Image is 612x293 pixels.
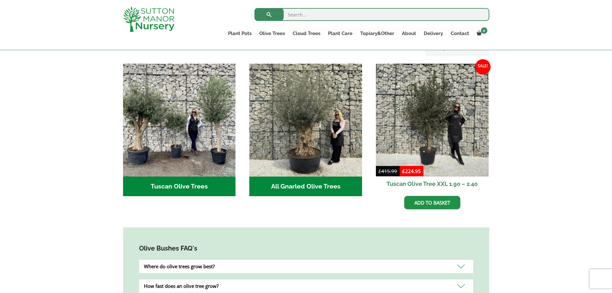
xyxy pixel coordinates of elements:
a: Visit product category Tuscan Olive Trees [123,64,236,196]
a: Visit product category All Gnarled Olive Trees [249,64,362,196]
img: logo [123,6,174,32]
a: Cloud Trees [289,29,324,38]
div: Where do olive trees grow best? [139,260,473,273]
input: Search... [254,8,489,21]
h2: Tuscan Olive Tree XXL 1.90 – 2.40 [376,177,489,191]
h2: Tuscan Olive Trees [123,177,236,197]
bdi: 224.95 [402,168,421,174]
span: £ [402,168,405,174]
span: Sale! [475,59,491,75]
bdi: 415.99 [378,168,397,174]
a: Plant Pots [224,29,255,38]
img: Tuscan Olive Tree XXL 1.90 - 2.40 [376,64,489,177]
img: Tuscan Olive Trees [123,64,236,177]
a: Add to basket: “Tuscan Olive Tree XXL 1.90 - 2.40” [404,196,460,209]
img: All Gnarled Olive Trees [249,64,362,177]
span: 0 [481,27,487,34]
a: 0 [473,29,489,38]
a: Sale! Tuscan Olive Tree XXL 1.90 – 2.40 [376,64,489,191]
a: Contact [447,29,473,38]
a: About [398,29,420,38]
a: Topiary&Other [356,29,398,38]
a: Olive Trees [255,29,289,38]
a: Delivery [420,29,447,38]
h4: Olive Bushes FAQ's [139,243,473,253]
span: £ [378,168,381,174]
a: Plant Care [324,29,356,38]
h2: All Gnarled Olive Trees [249,177,362,197]
div: How fast does an olive tree grow? [139,279,473,293]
